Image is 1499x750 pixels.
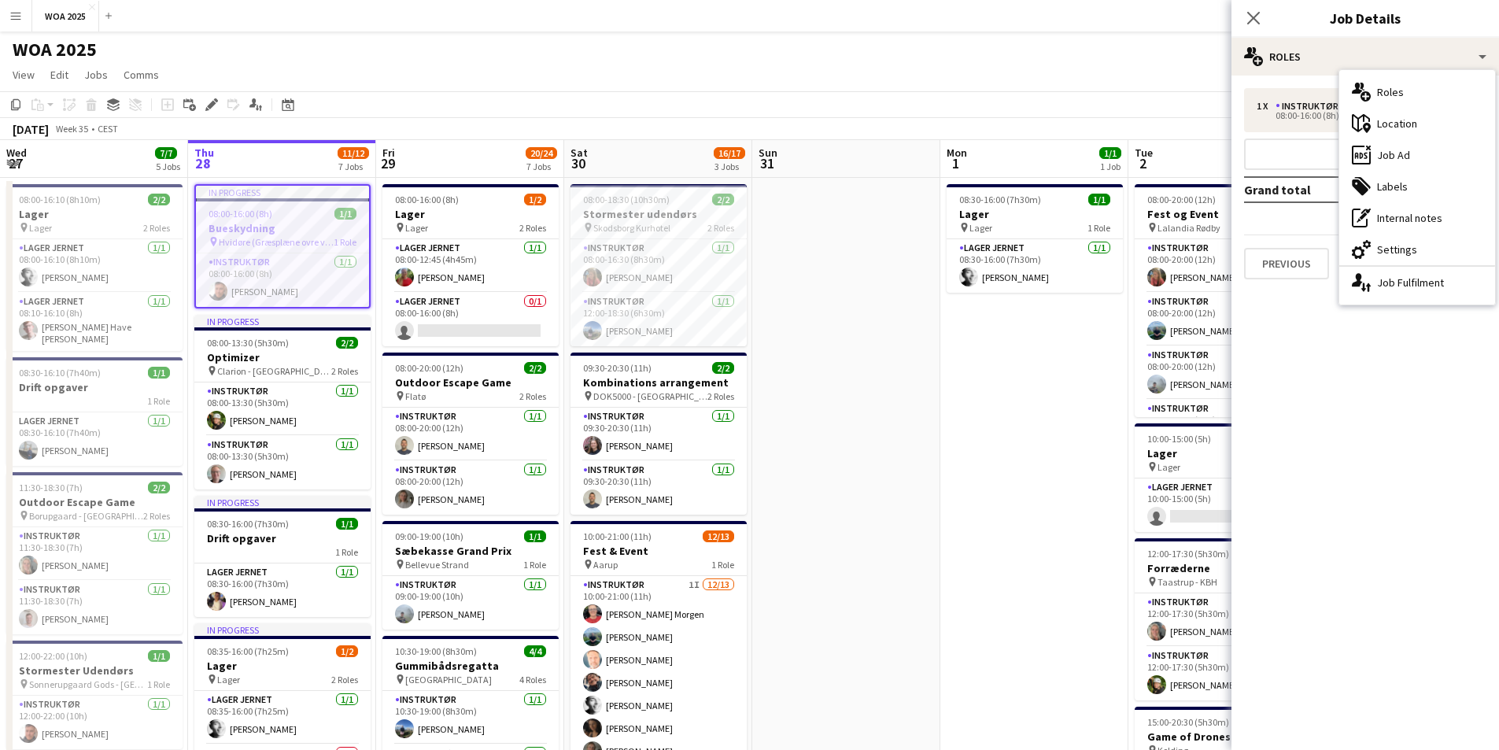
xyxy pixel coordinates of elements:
[382,544,559,558] h3: Sæbekasse Grand Prix
[1135,184,1311,417] app-job-card: 08:00-20:00 (12h)8/9Fest og Event Lalandia Rødby9 RolesInstruktør1/108:00-20:00 (12h)[PERSON_NAME...
[335,546,358,558] span: 1 Role
[711,559,734,571] span: 1 Role
[382,521,559,630] app-job-card: 09:00-19:00 (10h)1/1Sæbekasse Grand Prix Bellevue Strand1 RoleInstruktør1/109:00-19:00 (10h)[PERS...
[194,496,371,617] div: In progress08:30-16:00 (7h30m)1/1Drift opgaver1 RoleLager Jernet1/108:30-16:00 (7h30m)[PERSON_NAME]
[1147,194,1216,205] span: 08:00-20:00 (12h)
[1257,112,1457,120] div: 08:00-16:00 (8h)
[336,645,358,657] span: 1/2
[1135,538,1311,700] div: 12:00-17:30 (5h30m)2/2Forræderne Taastrup - KBH2 RolesInstruktør1/112:00-17:30 (5h30m)[PERSON_NAM...
[6,357,183,466] app-job-card: 08:30-16:10 (7h40m)1/1Drift opgaver1 RoleLager Jernet1/108:30-16:10 (7h40m)[PERSON_NAME]
[947,184,1123,293] app-job-card: 08:30-16:00 (7h30m)1/1Lager Lager1 RoleLager Jernet1/108:30-16:00 (7h30m)[PERSON_NAME]
[583,530,652,542] span: 10:00-21:00 (11h)
[196,253,369,307] app-card-role: Instruktør1/108:00-16:00 (8h)[PERSON_NAME]
[1276,101,1345,112] div: Instruktør
[944,154,967,172] span: 1
[382,184,559,346] div: 08:00-16:00 (8h)1/2Lager Lager2 RolesLager Jernet1/108:00-12:45 (4h45m)[PERSON_NAME]Lager Jernet0...
[382,207,559,221] h3: Lager
[1339,139,1495,171] div: Job Ad
[1244,248,1329,279] button: Previous
[1135,446,1311,460] h3: Lager
[947,239,1123,293] app-card-role: Lager Jernet1/108:30-16:00 (7h30m)[PERSON_NAME]
[1088,194,1110,205] span: 1/1
[1135,400,1311,453] app-card-role: Instruktør1/108:00-20:00 (12h)
[6,495,183,509] h3: Outdoor Escape Game
[382,293,559,346] app-card-role: Lager Jernet0/108:00-16:00 (8h)
[6,641,183,749] app-job-card: 12:00-22:00 (10h)1/1Stormester Udendørs Sonnerupgaard Gods - [GEOGRAPHIC_DATA]1 RoleInstruktør1/1...
[29,678,147,690] span: Sonnerupgaard Gods - [GEOGRAPHIC_DATA]
[1135,647,1311,700] app-card-role: Instruktør1/112:00-17:30 (5h30m)[PERSON_NAME]
[524,362,546,374] span: 2/2
[712,194,734,205] span: 2/2
[6,380,183,394] h3: Drift opgaver
[194,184,371,308] app-job-card: In progress08:00-16:00 (8h)1/1Bueskydning Hvidøre (Græsplæne ovre ved [GEOGRAPHIC_DATA])1 RoleIns...
[19,194,101,205] span: 08:00-16:10 (8h10m)
[405,559,469,571] span: Bellevue Strand
[331,365,358,377] span: 2 Roles
[947,207,1123,221] h3: Lager
[593,222,670,234] span: Skodsborg Kurhotel
[1339,202,1495,234] div: Internal notes
[395,530,463,542] span: 09:00-19:00 (10h)
[6,696,183,749] app-card-role: Instruktør1/112:00-22:00 (10h)[PERSON_NAME]
[13,38,97,61] h1: WOA 2025
[583,194,670,205] span: 08:00-18:30 (10h30m)
[13,68,35,82] span: View
[1157,222,1220,234] span: Lalandia Rødby
[1147,716,1229,728] span: 15:00-20:30 (5h30m)
[6,239,183,293] app-card-role: Lager Jernet1/108:00-16:10 (8h10m)[PERSON_NAME]
[593,559,618,571] span: Aarup
[331,674,358,685] span: 2 Roles
[148,194,170,205] span: 2/2
[52,123,91,135] span: Week 35
[147,678,170,690] span: 1 Role
[714,147,745,159] span: 16/17
[524,645,546,657] span: 4/4
[6,184,183,351] app-job-card: 08:00-16:10 (8h10m)2/2Lager Lager2 RolesLager Jernet1/108:00-16:10 (8h10m)[PERSON_NAME]Lager Jern...
[593,390,707,402] span: DOK5000 - [GEOGRAPHIC_DATA]
[207,645,289,657] span: 08:35-16:00 (7h25m)
[405,674,492,685] span: [GEOGRAPHIC_DATA]
[4,154,27,172] span: 27
[1231,8,1499,28] h3: Job Details
[1135,561,1311,575] h3: Forræderne
[29,222,52,234] span: Lager
[1135,593,1311,647] app-card-role: Instruktør1/112:00-17:30 (5h30m)[PERSON_NAME]
[13,121,49,137] div: [DATE]
[395,362,463,374] span: 08:00-20:00 (12h)
[1157,461,1180,473] span: Lager
[405,390,426,402] span: Flatø
[382,691,559,744] app-card-role: Instruktør1/110:30-19:00 (8h30m)[PERSON_NAME]
[336,518,358,530] span: 1/1
[524,530,546,542] span: 1/1
[380,154,395,172] span: 29
[382,353,559,515] app-job-card: 08:00-20:00 (12h)2/2Outdoor Escape Game Flatø2 RolesInstruktør1/108:00-20:00 (12h)[PERSON_NAME]In...
[1339,108,1495,139] div: Location
[395,194,459,205] span: 08:00-16:00 (8h)
[194,315,371,490] div: In progress08:00-13:30 (5h30m)2/2Optimizer Clarion - [GEOGRAPHIC_DATA]2 RolesInstruktør1/108:00-1...
[194,382,371,436] app-card-role: Instruktør1/108:00-13:30 (5h30m)[PERSON_NAME]
[1147,548,1229,560] span: 12:00-17:30 (5h30m)
[947,146,967,160] span: Mon
[98,123,118,135] div: CEST
[338,147,369,159] span: 11/12
[194,496,371,508] div: In progress
[570,184,747,346] div: 08:00-18:30 (10h30m)2/2Stormester udendørs Skodsborg Kurhotel2 RolesInstruktør1/108:00-16:30 (8h3...
[6,527,183,581] app-card-role: Instruktør1/111:30-18:30 (7h)[PERSON_NAME]
[155,147,177,159] span: 7/7
[84,68,108,82] span: Jobs
[1157,576,1217,588] span: Taastrup - KBH
[1135,239,1311,293] app-card-role: Instruktør1/108:00-20:00 (12h)[PERSON_NAME]
[194,691,371,744] app-card-role: Lager Jernet1/108:35-16:00 (7h25m)[PERSON_NAME]
[194,350,371,364] h3: Optimizer
[194,623,371,636] div: In progress
[194,436,371,490] app-card-role: Instruktør1/108:00-13:30 (5h30m)[PERSON_NAME]
[524,194,546,205] span: 1/2
[1135,478,1311,532] app-card-role: Lager Jernet0/110:00-15:00 (5h)
[338,161,368,172] div: 7 Jobs
[6,472,183,634] div: 11:30-18:30 (7h)2/2Outdoor Escape Game Borupgaard - [GEOGRAPHIC_DATA]2 RolesInstruktør1/111:30-18...
[395,645,477,657] span: 10:30-19:00 (8h30m)
[570,293,747,346] app-card-role: Instruktør1/112:00-18:30 (6h30m)[PERSON_NAME]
